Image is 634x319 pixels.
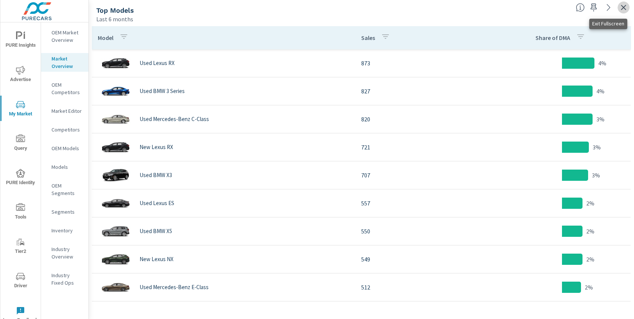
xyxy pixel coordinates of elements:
span: Driver [3,272,38,290]
img: glamour [101,108,131,130]
p: 4% [596,87,605,96]
p: Used BMW X5 [140,228,172,235]
img: glamour [101,276,131,298]
div: OEM Market Overview [41,27,88,46]
img: glamour [101,164,131,186]
p: 721 [361,143,487,152]
p: Last 6 months [96,15,133,24]
p: 3% [596,115,605,124]
div: Models [41,161,88,173]
p: 4% [598,59,606,68]
p: 549 [361,255,487,264]
img: glamour [101,52,131,74]
p: Used BMW X3 [140,172,172,179]
div: Competitors [41,124,88,135]
p: OEM Competitors [51,81,82,96]
div: Industry Overview [41,244,88,262]
img: glamour [101,80,131,102]
p: Models [51,163,82,171]
h5: Top Models [96,6,134,14]
p: Sales [361,34,375,41]
img: glamour [101,248,131,270]
span: Tier2 [3,238,38,256]
img: glamour [101,192,131,214]
p: Used Lexus RX [140,60,175,66]
img: glamour [101,220,131,242]
p: 550 [361,227,487,236]
p: 2% [586,227,594,236]
p: Segments [51,208,82,216]
span: PURE Insights [3,31,38,50]
p: OEM Market Overview [51,29,82,44]
p: 3% [592,171,600,180]
div: OEM Models [41,143,88,154]
div: Industry Fixed Ops [41,270,88,288]
p: Used Lexus ES [140,200,174,207]
span: Advertise [3,66,38,84]
div: OEM Competitors [41,79,88,98]
p: New Lexus RX [140,144,173,151]
span: Query [3,134,38,153]
div: Market Overview [41,53,88,72]
p: 707 [361,171,487,180]
p: New Lexus NX [140,256,174,263]
p: 2% [585,283,593,292]
div: Inventory [41,225,88,236]
p: 873 [361,59,487,68]
span: Tools [3,203,38,222]
p: 3% [593,143,601,152]
div: Market Editor [41,105,88,117]
p: 2% [586,199,594,208]
span: My Market [3,100,38,118]
div: OEM Segments [41,180,88,199]
p: Share of DMA [535,34,570,41]
p: OEM Segments [51,182,82,197]
p: 512 [361,283,487,292]
p: 820 [361,115,487,124]
p: Industry Fixed Ops [51,272,82,287]
p: 2% [586,255,594,264]
p: Used Mercedes-Benz E-Class [140,284,209,291]
img: glamour [101,136,131,158]
span: PURE Identity [3,169,38,187]
p: Market Editor [51,107,82,115]
p: Inventory [51,227,82,234]
p: 557 [361,199,487,208]
p: Competitors [51,126,82,133]
div: Segments [41,206,88,217]
p: Used BMW 3 Series [140,88,185,95]
p: 827 [361,87,487,96]
p: Market Overview [51,55,82,70]
p: Industry Overview [51,245,82,260]
p: Used Mercedes-Benz C-Class [140,116,209,123]
p: OEM Models [51,145,82,152]
p: Model [98,34,113,41]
